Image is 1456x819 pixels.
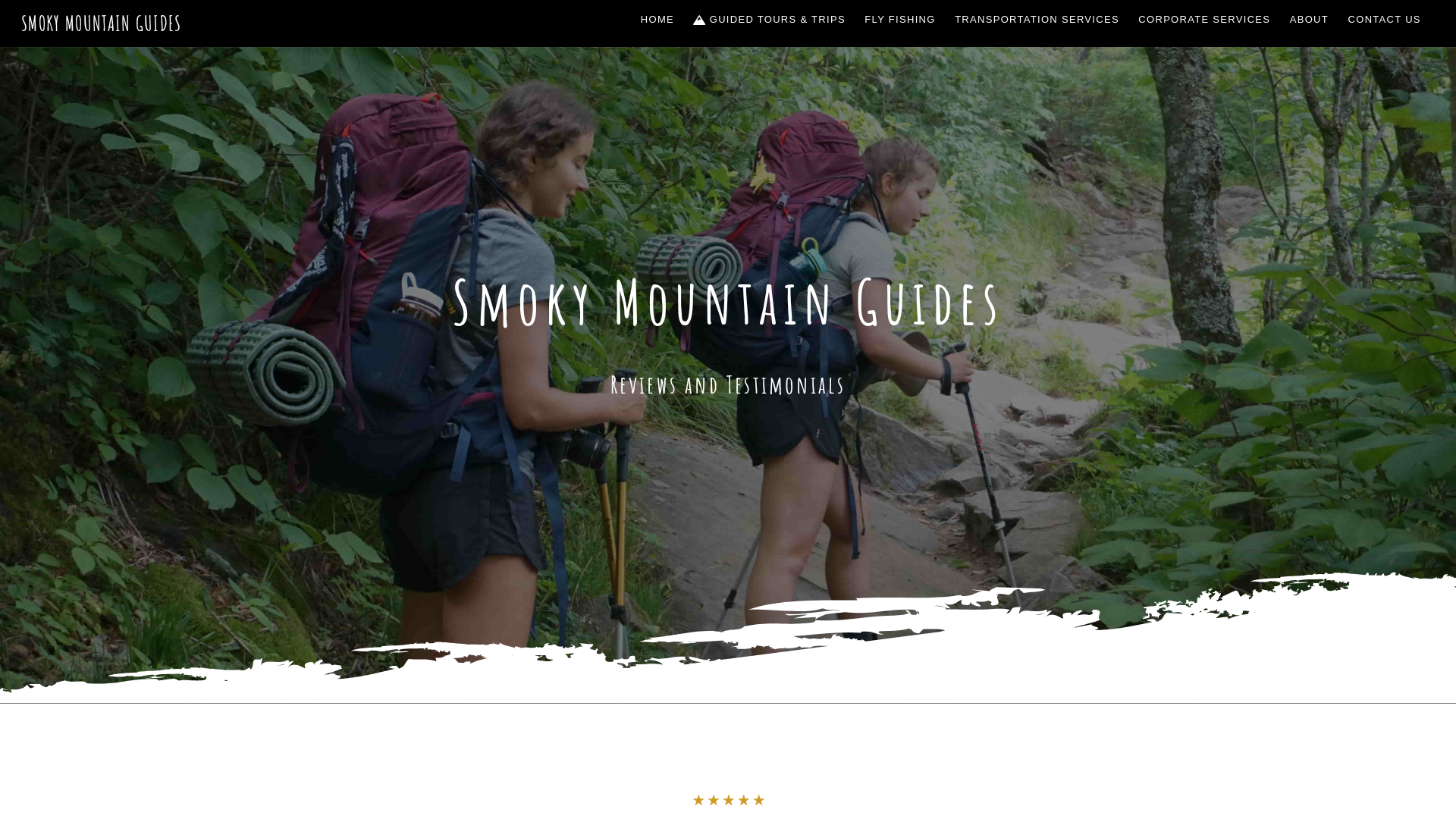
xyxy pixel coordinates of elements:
[859,4,942,36] a: Fly Fishing
[949,4,1125,36] a: Transportation Services
[635,4,680,36] a: Home
[21,11,182,36] a: Smoky Mountain Guides
[1284,4,1335,36] a: About
[1133,4,1277,36] a: Corporate Services
[692,794,764,805] img: testimonial-stars
[1342,4,1427,36] a: Contact Us
[688,4,852,36] a: Guided Tours & Trips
